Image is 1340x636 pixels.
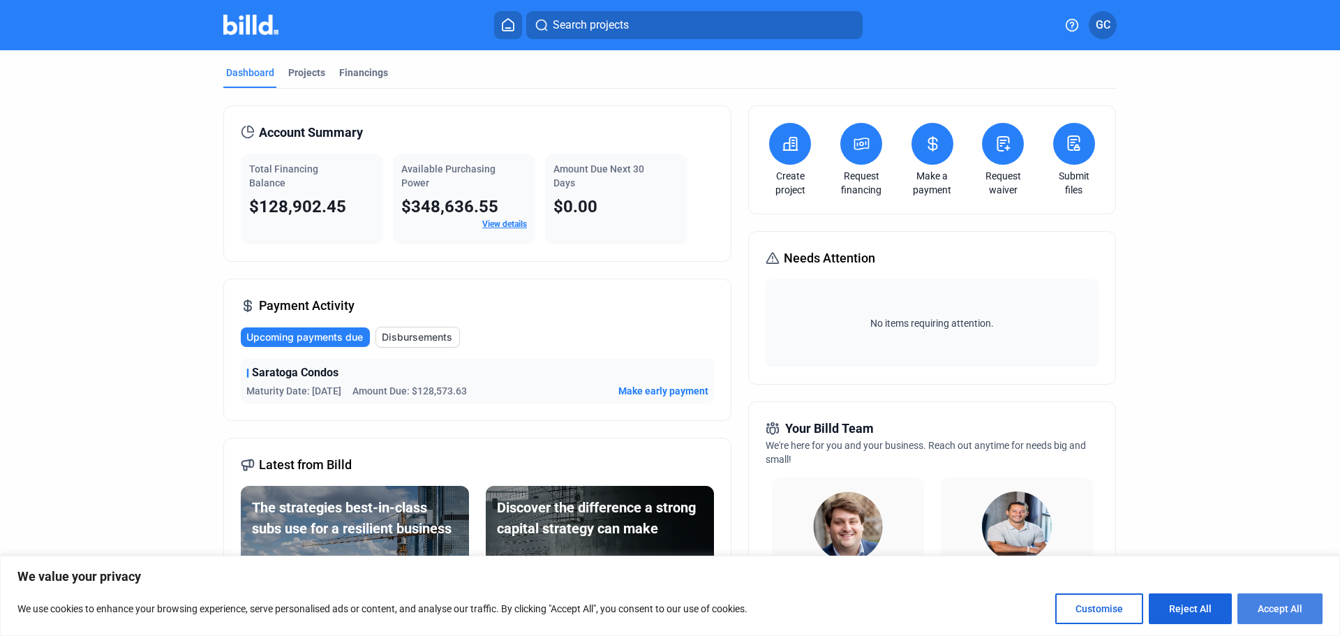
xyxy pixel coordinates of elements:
button: Accept All [1237,593,1323,624]
span: Disbursements [382,330,452,344]
button: Upcoming payments due [241,327,370,347]
button: Reject All [1149,593,1232,624]
img: Relationship Manager [813,491,883,561]
div: Discover the difference a strong capital strategy can make [497,497,703,539]
a: View details [482,219,527,229]
p: We use cookies to enhance your browsing experience, serve personalised ads or content, and analys... [17,600,747,617]
div: Financings [339,66,388,80]
span: Total Financing Balance [249,163,318,188]
a: Create project [766,169,814,197]
span: Account Summary [259,123,363,142]
img: Territory Manager [982,491,1052,561]
button: Make early payment [618,384,708,398]
img: Billd Company Logo [223,15,278,35]
button: GC [1089,11,1117,39]
button: Disbursements [375,327,460,348]
span: Your Billd Team [785,419,874,438]
span: Upcoming payments due [246,330,363,344]
a: Request waiver [978,169,1027,197]
span: Needs Attention [784,249,875,268]
p: We value your privacy [17,568,1323,585]
span: Amount Due Next 30 Days [553,163,644,188]
div: Projects [288,66,325,80]
span: GC [1096,17,1110,34]
span: No items requiring attention. [771,316,1092,330]
span: Maturity Date: [DATE] [246,384,341,398]
span: $0.00 [553,197,597,216]
span: $348,636.55 [401,197,498,216]
span: We're here for you and your business. Reach out anytime for needs big and small! [766,440,1086,465]
span: Saratoga Condos [252,364,338,381]
span: Available Purchasing Power [401,163,496,188]
a: Request financing [837,169,886,197]
div: Dashboard [226,66,274,80]
span: Search projects [553,17,629,34]
span: Latest from Billd [259,455,352,475]
button: Search projects [526,11,863,39]
span: Payment Activity [259,296,355,316]
span: Amount Due: $128,573.63 [352,384,467,398]
a: Make a payment [908,169,957,197]
span: $128,902.45 [249,197,346,216]
div: The strategies best-in-class subs use for a resilient business [252,497,458,539]
button: Customise [1055,593,1143,624]
a: Submit files [1050,169,1099,197]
